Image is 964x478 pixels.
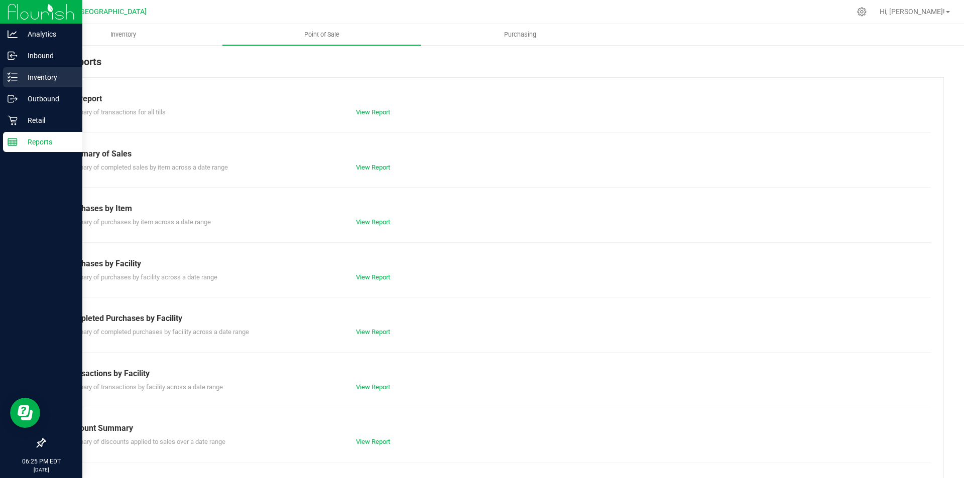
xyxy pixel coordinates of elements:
div: Till Report [65,93,923,105]
span: Summary of completed purchases by facility across a date range [65,328,249,336]
a: Point of Sale [222,24,421,45]
p: 06:25 PM EDT [5,457,78,466]
inline-svg: Reports [8,137,18,147]
a: Purchasing [421,24,619,45]
a: View Report [356,328,390,336]
a: Inventory [24,24,222,45]
div: Discount Summary [65,422,923,434]
span: Inventory [97,30,150,39]
p: Retail [18,114,78,126]
div: POS Reports [44,54,944,77]
div: Summary of Sales [65,148,923,160]
a: View Report [356,164,390,171]
inline-svg: Inbound [8,51,18,61]
p: Inbound [18,50,78,62]
div: Manage settings [856,7,868,17]
span: Summary of purchases by facility across a date range [65,273,217,281]
span: Summary of transactions by facility across a date range [65,383,223,391]
a: View Report [356,108,390,116]
inline-svg: Retail [8,115,18,125]
span: Hi, [PERSON_NAME]! [880,8,945,16]
span: Summary of discounts applied to sales over a date range [65,438,225,445]
p: Reports [18,136,78,148]
span: Summary of purchases by item across a date range [65,218,211,226]
div: Purchases by Item [65,203,923,215]
a: View Report [356,438,390,445]
a: View Report [356,273,390,281]
span: Purchasing [491,30,550,39]
inline-svg: Inventory [8,72,18,82]
p: Inventory [18,71,78,83]
div: Completed Purchases by Facility [65,312,923,325]
p: [DATE] [5,466,78,473]
span: Summary of completed sales by item across a date range [65,164,228,171]
a: View Report [356,218,390,226]
a: View Report [356,383,390,391]
span: Point of Sale [291,30,353,39]
span: GA2 - [GEOGRAPHIC_DATA] [58,8,147,16]
p: Outbound [18,93,78,105]
inline-svg: Outbound [8,94,18,104]
div: Transactions by Facility [65,368,923,380]
p: Analytics [18,28,78,40]
iframe: Resource center [10,398,40,428]
span: Summary of transactions for all tills [65,108,166,116]
inline-svg: Analytics [8,29,18,39]
div: Purchases by Facility [65,258,923,270]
